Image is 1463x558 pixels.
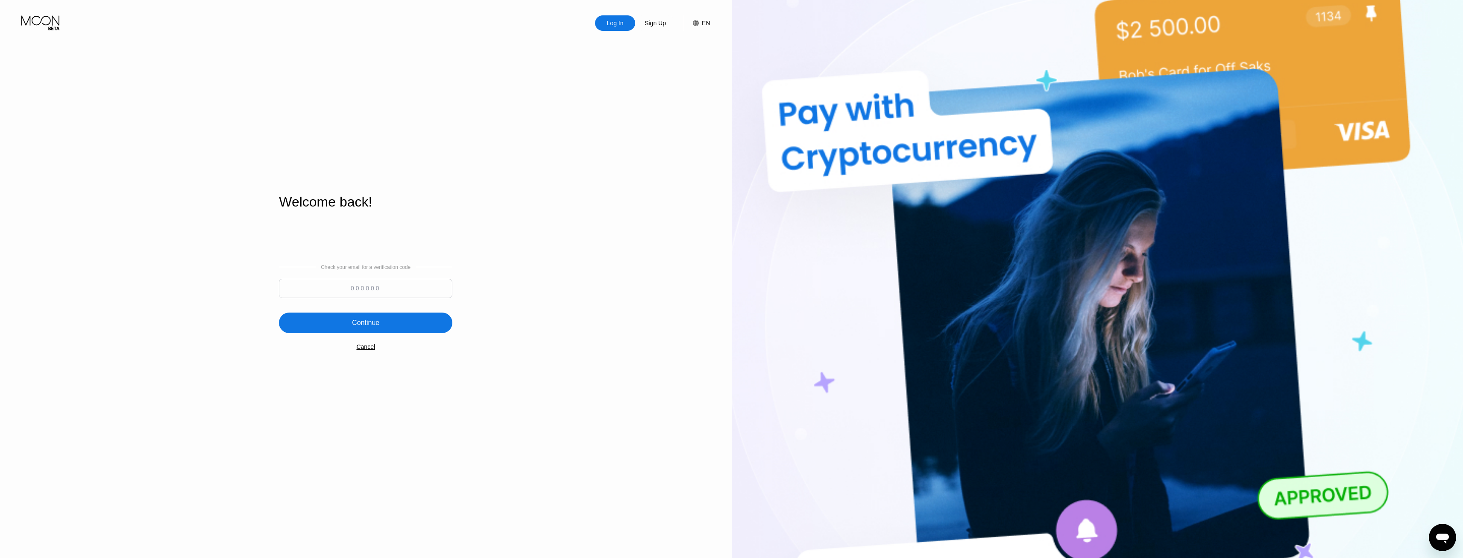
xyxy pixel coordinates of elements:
[1429,524,1456,551] iframe: Button to launch messaging window
[684,15,710,31] div: EN
[356,343,375,350] div: Cancel
[279,194,452,210] div: Welcome back!
[279,313,452,333] div: Continue
[352,319,379,327] div: Continue
[279,279,452,298] input: 000000
[644,19,667,27] div: Sign Up
[635,15,675,31] div: Sign Up
[595,15,635,31] div: Log In
[606,19,624,27] div: Log In
[321,264,410,270] div: Check your email for a verification code
[702,20,710,27] div: EN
